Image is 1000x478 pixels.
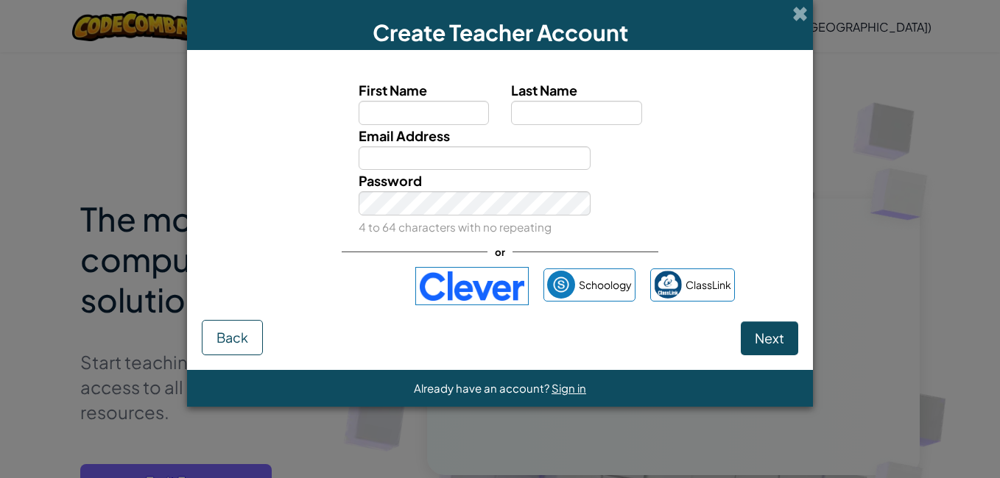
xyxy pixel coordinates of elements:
[359,172,422,189] span: Password
[741,321,798,355] button: Next
[258,270,408,302] iframe: Sign in with Google Button
[359,127,450,144] span: Email Address
[686,274,731,296] span: ClassLink
[414,381,552,395] span: Already have an account?
[579,274,632,296] span: Schoology
[216,329,248,346] span: Back
[359,82,427,99] span: First Name
[373,18,628,46] span: Create Teacher Account
[359,220,552,234] small: 4 to 64 characters with no repeating
[511,82,577,99] span: Last Name
[487,241,513,263] span: or
[755,329,784,346] span: Next
[415,267,529,305] img: clever-logo-blue.png
[202,320,263,355] button: Back
[552,381,586,395] a: Sign in
[654,271,682,299] img: classlink-logo-small.png
[547,271,575,299] img: schoology.png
